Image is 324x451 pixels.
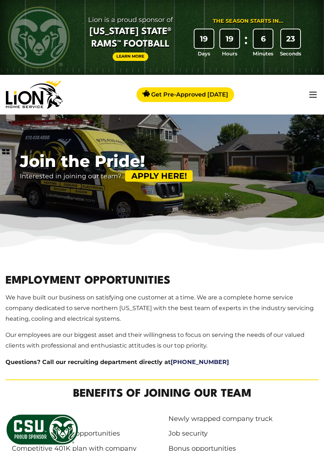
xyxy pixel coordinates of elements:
[213,17,283,25] div: The Season Starts in...
[6,292,318,324] p: We have built our business on satisfying one customer at a time. We are a complete home service c...
[280,50,301,57] span: Seconds
[6,413,162,425] li: Competitive pay
[125,170,193,182] a: Apply Here!
[220,29,239,48] div: 19
[281,29,300,48] div: 23
[81,26,180,51] span: [US_STATE] State® Rams™ Football
[81,14,180,26] span: Lion is a proud sponsor of
[6,330,318,351] p: Our employees are our biggest asset and their willingness to focus on serving the needs of our va...
[20,170,304,182] p: Interested in joining our team?
[6,81,63,109] img: Lion Home Service
[6,273,318,290] h1: Employment Opportunities
[20,152,304,171] span: Join the Pride!
[113,52,149,61] a: Learn More
[8,7,70,68] img: CSU Rams logo
[6,379,318,403] h2: Benefits of Joining Our Team
[198,50,210,57] span: Days
[243,29,250,58] div: :
[253,50,273,57] span: Minutes
[6,359,229,365] b: Questions? Call our recruiting department directly at
[162,413,319,425] li: Newly wrapped company truck
[162,428,319,440] li: Job security
[222,50,237,57] span: Hours
[6,414,79,445] img: CSU Sponsor Badge
[194,29,214,48] div: 19
[136,87,234,102] a: Get Pre-Approved [DATE]
[171,359,229,365] a: [PHONE_NUMBER]
[254,29,273,48] div: 6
